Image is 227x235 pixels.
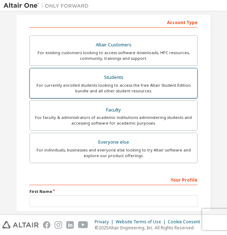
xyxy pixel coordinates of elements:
[168,219,204,225] div: Cookie Consent
[34,137,193,147] div: Everyone else
[95,225,204,231] p: © 2025 Altair Engineering, Inc. All Rights Reserved.
[34,73,193,82] div: Students
[34,82,193,94] div: For currently enrolled students looking to access the free Altair Student Edition bundle and all ...
[34,40,193,50] div: Altair Customers
[116,219,168,225] div: Website Terms of Use
[95,219,116,225] div: Privacy
[66,221,74,229] img: linkedin.svg
[34,115,193,126] div: For faculty & administrators of academic institutions administering students and accessing softwa...
[78,221,88,229] img: youtube.svg
[55,221,62,229] img: instagram.svg
[4,2,92,9] img: Altair One
[34,105,193,115] div: Faculty
[43,221,50,229] img: facebook.svg
[29,16,198,28] div: Account Type
[34,147,193,159] div: For individuals, businesses and everyone else looking to try Altair software and explore our prod...
[2,221,39,229] img: altair_logo.svg
[34,50,193,61] div: For existing customers looking to access software downloads, HPC resources, community, trainings ...
[29,174,198,185] div: Your Profile
[29,189,198,194] label: First Name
